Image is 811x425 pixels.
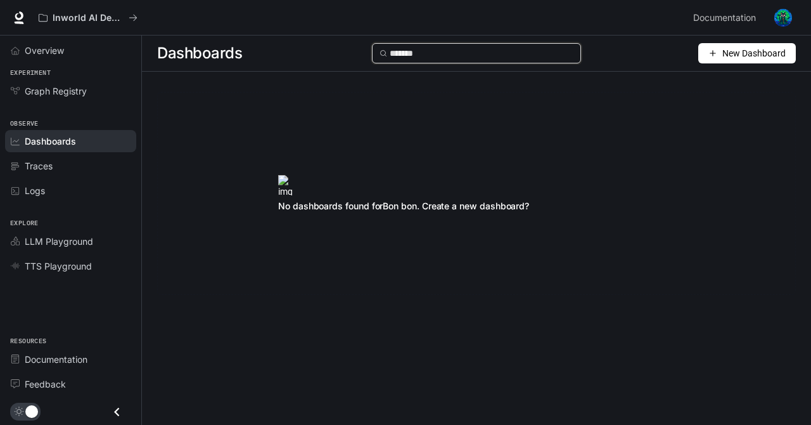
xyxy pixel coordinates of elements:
[278,200,529,212] span: No dashboards found for Bon bon . Create a new dashboard?
[5,39,136,62] a: Overview
[25,84,87,98] span: Graph Registry
[25,404,38,418] span: Dark mode toggle
[5,180,136,202] a: Logs
[688,5,765,30] a: Documentation
[25,159,53,173] span: Traces
[698,43,796,63] button: New Dashboard
[5,373,136,395] a: Feedback
[25,377,66,391] span: Feedback
[5,348,136,370] a: Documentation
[774,9,792,27] img: User avatar
[722,46,786,60] span: New Dashboard
[5,130,136,152] a: Dashboards
[25,353,87,366] span: Documentation
[157,41,242,66] span: Dashboards
[25,259,92,273] span: TTS Playground
[33,5,143,30] button: All workspaces
[103,399,131,425] button: Close drawer
[5,255,136,277] a: TTS Playground
[5,155,136,177] a: Traces
[25,235,93,248] span: LLM Playground
[278,175,298,195] img: img
[770,5,796,30] button: User avatar
[25,184,45,197] span: Logs
[5,230,136,252] a: LLM Playground
[25,44,64,57] span: Overview
[5,80,136,102] a: Graph Registry
[693,10,756,26] span: Documentation
[25,134,76,148] span: Dashboards
[53,13,124,23] p: Inworld AI Demos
